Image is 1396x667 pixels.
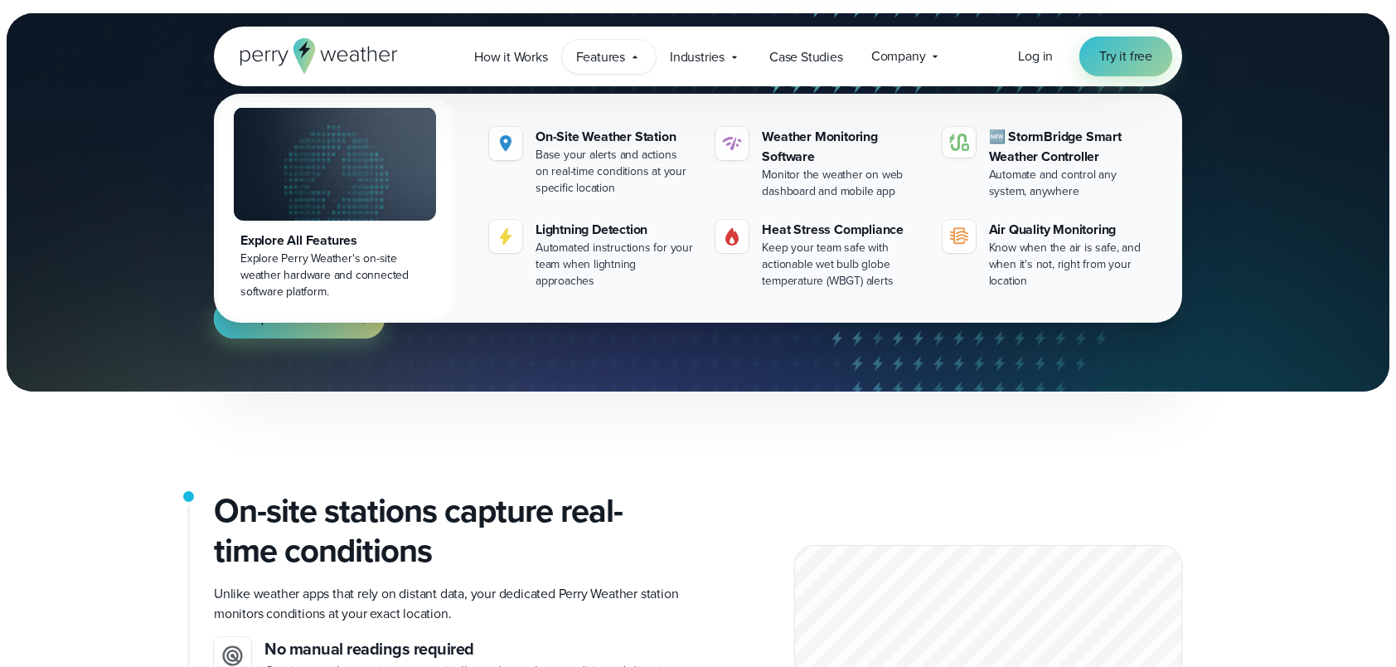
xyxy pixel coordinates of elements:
div: Know when the air is safe, and when it's not, right from your location [989,240,1149,290]
span: Case Studies [769,47,843,67]
div: Monitor the weather on web dashboard and mobile app [762,167,922,200]
div: Lightning Detection [536,220,696,240]
div: Automated instructions for your team when lightning approaches [536,240,696,290]
a: 🆕 StormBridge Smart Weather Controller Automate and control any system, anywhere [936,120,1156,207]
span: Try it free [1099,46,1152,66]
a: On-Site Weather Station Base your alerts and actions on real-time conditions at your specific loc... [482,120,702,203]
a: Lightning Detection Automated instructions for your team when lightning approaches [482,213,702,296]
div: Explore All Features [240,231,429,251]
span: Industries [670,47,725,67]
span: Company [871,46,926,66]
a: Try it free [1079,37,1172,76]
img: software-icon.svg [722,134,742,153]
a: Request more info [214,299,385,338]
p: Unlike weather apps that rely on distant data, your dedicated Perry Weather station monitors cond... [214,584,685,624]
div: Weather Monitoring Software [762,127,922,167]
a: Heat Stress Compliance Keep your team safe with actionable wet bulb globe temperature (WBGT) alerts [709,213,928,296]
img: Gas.svg [722,226,742,246]
div: Automate and control any system, anywhere [989,167,1149,200]
a: Air Quality Monitoring Know when the air is safe, and when it's not, right from your location [936,213,1156,296]
img: Location.svg [496,134,516,153]
div: Heat Stress Compliance [762,220,922,240]
img: stormbridge-icon-V6.svg [949,134,969,151]
div: 🆕 StormBridge Smart Weather Controller [989,127,1149,167]
span: Features [576,47,625,67]
div: Explore Perry Weather's on-site weather hardware and connected software platform. [240,251,429,300]
h2: On-site stations capture real-time conditions [214,491,685,571]
h3: No manual readings required [264,637,685,661]
a: How it Works [460,40,562,74]
img: lightning-icon.svg [496,226,516,246]
div: Air Quality Monitoring [989,220,1149,240]
div: Keep your team safe with actionable wet bulb globe temperature (WBGT) alerts [762,240,922,290]
span: How it Works [474,47,548,67]
a: Weather Monitoring Software Monitor the weather on web dashboard and mobile app [709,120,928,207]
a: Log in [1018,46,1053,66]
a: Explore All Features Explore Perry Weather's on-site weather hardware and connected software plat... [217,97,453,319]
div: Base your alerts and actions on real-time conditions at your specific location [536,147,696,197]
div: On-Site Weather Station [536,127,696,147]
img: aqi-icon.svg [949,226,969,246]
a: Case Studies [755,40,857,74]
